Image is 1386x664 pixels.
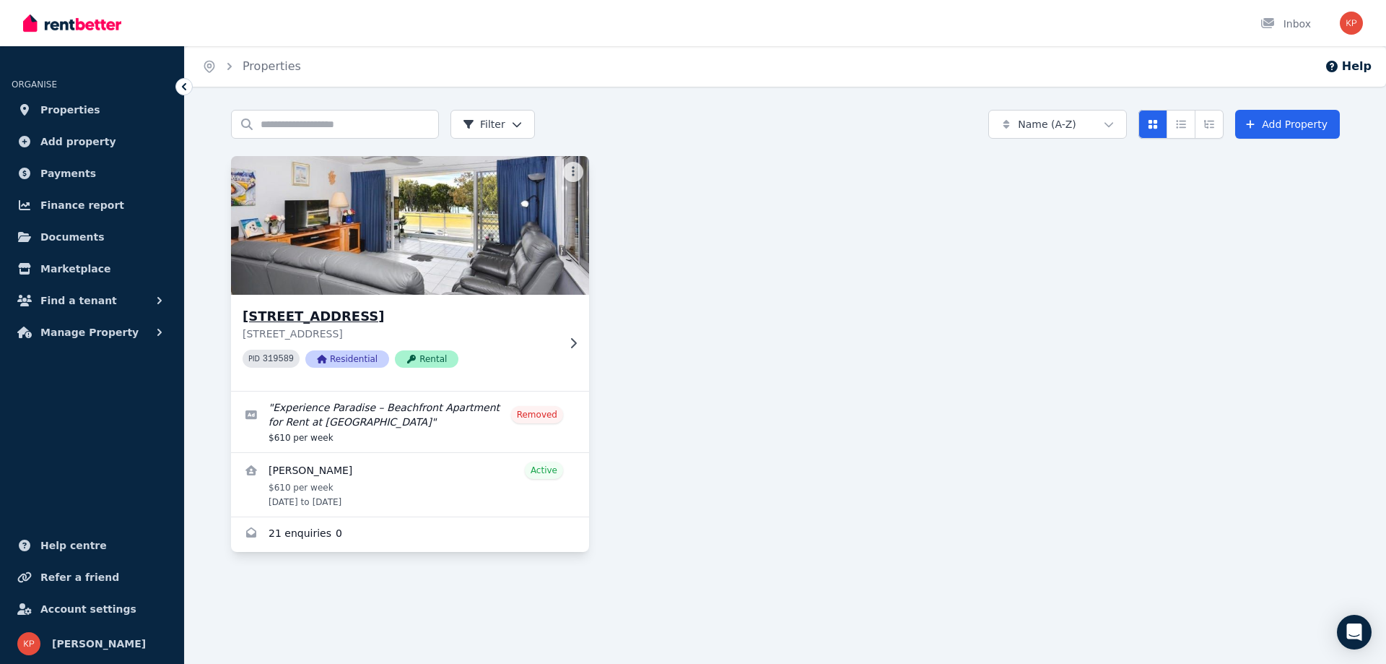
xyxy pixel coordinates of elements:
[1325,58,1372,75] button: Help
[12,79,57,90] span: ORGANISE
[23,12,121,34] img: RentBetter
[1337,615,1372,650] div: Open Intercom Messenger
[12,531,173,560] a: Help centre
[40,324,139,341] span: Manage Property
[12,318,173,347] button: Manage Property
[222,152,598,298] img: Unit 1/60 Esplanade, Golden Beach
[40,228,105,246] span: Documents
[12,159,173,188] a: Payments
[248,355,260,363] small: PID
[12,95,173,124] a: Properties
[40,537,107,554] span: Help centre
[231,392,589,452] a: Edit listing: Experience Paradise – Beachfront Apartment for Rent at Golden Beach
[40,133,116,150] span: Add property
[988,110,1127,139] button: Name (A-Z)
[12,127,173,156] a: Add property
[243,327,557,341] p: [STREET_ADDRESS]
[12,563,173,592] a: Refer a friend
[243,306,557,327] h3: [STREET_ADDRESS]
[1138,110,1224,139] div: View options
[263,354,294,364] code: 319589
[1138,110,1167,139] button: Card view
[1195,110,1224,139] button: Expanded list view
[1340,12,1363,35] img: kevin preston
[40,101,100,118] span: Properties
[12,254,173,283] a: Marketplace
[231,517,589,552] a: Enquiries for Unit 1/60 Esplanade, Golden Beach
[40,165,96,182] span: Payments
[40,260,110,277] span: Marketplace
[185,46,318,87] nav: Breadcrumb
[12,191,173,220] a: Finance report
[17,632,40,655] img: kevin preston
[12,286,173,315] button: Find a tenant
[40,600,136,618] span: Account settings
[563,162,583,182] button: More options
[40,197,124,214] span: Finance report
[231,156,589,391] a: Unit 1/60 Esplanade, Golden Beach[STREET_ADDRESS][STREET_ADDRESS]PID 319589ResidentialRental
[1260,17,1311,31] div: Inbox
[243,59,301,73] a: Properties
[463,117,505,131] span: Filter
[1235,110,1340,139] a: Add Property
[231,453,589,517] a: View details for Kerri Leigh Cryer
[12,595,173,624] a: Account settings
[12,223,173,251] a: Documents
[40,292,117,309] span: Find a tenant
[1167,110,1195,139] button: Compact list view
[52,635,146,652] span: [PERSON_NAME]
[1018,117,1076,131] span: Name (A-Z)
[40,569,119,586] span: Refer a friend
[305,350,389,368] span: Residential
[450,110,535,139] button: Filter
[395,350,458,368] span: Rental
